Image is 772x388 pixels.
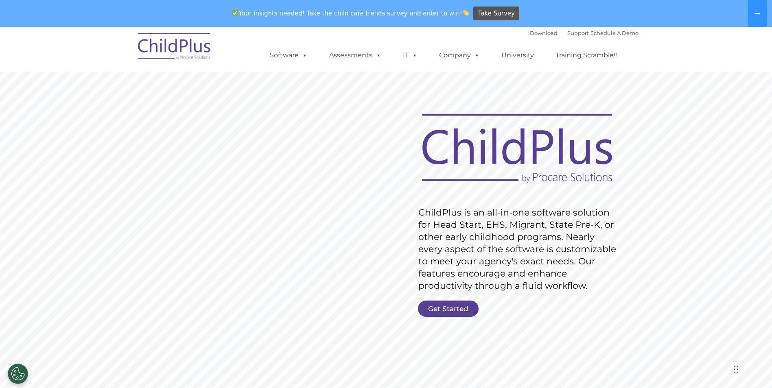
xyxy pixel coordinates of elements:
a: Schedule A Demo [590,30,639,36]
img: 👏 [463,10,469,16]
a: Download [530,30,558,36]
font: | [530,30,639,36]
img: ✅ [232,10,238,16]
a: University [493,47,542,63]
a: Company [431,47,488,63]
img: ChildPlus by Procare Solutions [134,27,215,68]
span: Your insights needed! Take the child care trends survey and enter to win! [229,5,472,21]
iframe: Chat Widget [639,300,772,388]
span: Take Survey [478,7,515,21]
a: IT [395,47,426,63]
div: Drag [734,357,739,381]
rs-layer: ChildPlus is an all-in-one software solution for Head Start, EHS, Migrant, State Pre-K, or other ... [418,207,620,292]
button: Cookies Settings [8,364,28,384]
a: Training Scramble!! [547,47,625,63]
a: Take Survey [473,7,519,21]
a: Assessments [321,47,389,63]
a: Get Started [418,301,479,317]
a: Software [262,47,316,63]
a: Support [567,30,589,36]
